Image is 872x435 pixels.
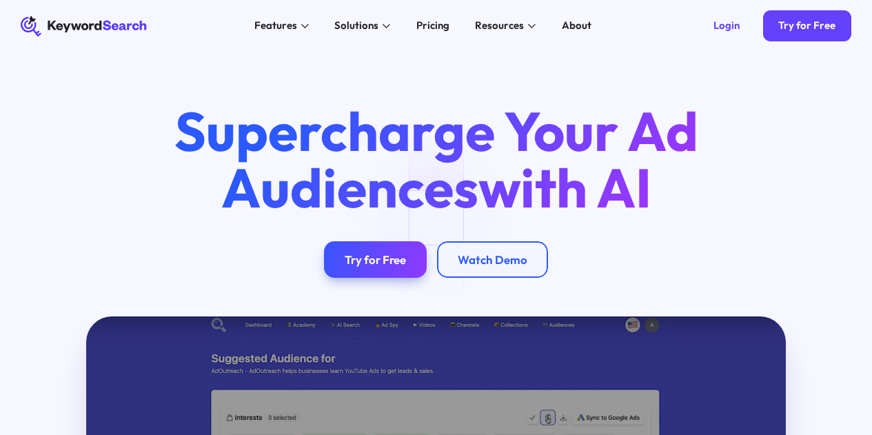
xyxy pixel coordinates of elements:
span: with AI [478,153,651,222]
a: Try for Free [763,10,851,41]
div: Try for Free [778,19,835,32]
a: Login [698,10,756,41]
a: Try for Free [324,241,427,278]
div: Resources [475,18,524,34]
a: About [554,16,600,37]
div: Watch Demo [458,252,527,267]
div: Features [254,18,297,34]
div: Pricing [416,18,449,34]
div: About [562,18,591,34]
a: Pricing [409,16,458,37]
div: Solutions [334,18,378,34]
div: Try for Free [345,252,406,267]
h1: Supercharge Your Ad Audiences [151,103,720,216]
div: Login [713,19,740,32]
